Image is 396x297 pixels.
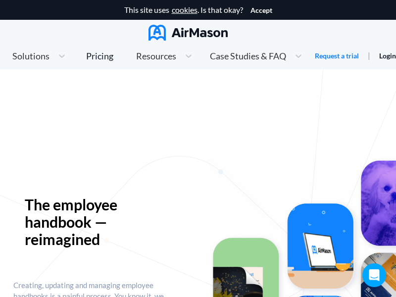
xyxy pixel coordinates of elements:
div: Pricing [86,51,113,60]
a: cookies [172,5,198,14]
a: Request a trial [315,51,359,61]
img: AirMason Logo [148,25,228,41]
div: Open Intercom Messenger [362,263,386,287]
span: Solutions [12,51,49,60]
span: Case Studies & FAQ [210,51,286,60]
a: Pricing [86,47,113,65]
span: Resources [136,51,176,60]
p: The employee handbook — reimagined [25,196,155,248]
a: Login [379,51,396,60]
span: | [368,50,370,60]
button: Accept cookies [250,6,272,14]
